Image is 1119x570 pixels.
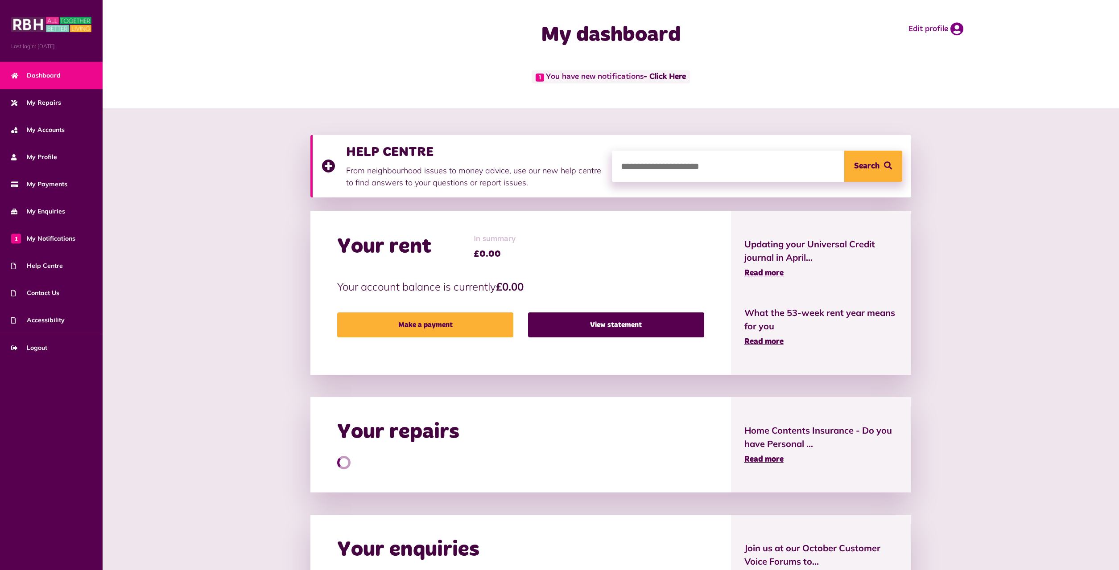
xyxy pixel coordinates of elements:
[11,234,75,243] span: My Notifications
[337,312,513,337] a: Make a payment
[744,541,898,568] span: Join us at our October Customer Voice Forums to...
[744,338,784,346] span: Read more
[11,125,65,135] span: My Accounts
[474,233,516,245] span: In summary
[536,74,544,82] span: 1
[433,22,789,48] h1: My dashboard
[496,280,524,293] strong: £0.00
[744,269,784,277] span: Read more
[11,261,63,271] span: Help Centre
[346,164,603,189] p: From neighbourhood issues to money advice, use our new help centre to find answers to your questi...
[908,22,963,36] a: Edit profile
[337,279,704,295] p: Your account balance is currently
[346,144,603,160] h3: HELP CENTRE
[744,424,898,451] span: Home Contents Insurance - Do you have Personal ...
[744,306,898,333] span: What the 53-week rent year means for you
[11,207,65,216] span: My Enquiries
[337,419,459,445] h2: Your repairs
[474,247,516,261] span: £0.00
[11,343,47,353] span: Logout
[744,424,898,466] a: Home Contents Insurance - Do you have Personal ... Read more
[11,71,61,80] span: Dashboard
[11,16,91,33] img: MyRBH
[11,234,21,243] span: 1
[337,537,479,563] h2: Your enquiries
[744,455,784,463] span: Read more
[854,151,880,182] span: Search
[744,238,898,279] a: Updating your Universal Credit journal in April... Read more
[744,238,898,264] span: Updating your Universal Credit journal in April...
[11,180,67,189] span: My Payments
[11,288,59,298] span: Contact Us
[11,42,91,50] span: Last login: [DATE]
[528,312,704,337] a: View statement
[337,234,431,260] h2: Your rent
[644,73,686,81] a: - Click Here
[532,70,690,83] span: You have new notifications
[844,151,902,182] button: Search
[11,316,65,325] span: Accessibility
[744,306,898,348] a: What the 53-week rent year means for you Read more
[11,98,61,107] span: My Repairs
[11,152,57,162] span: My Profile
